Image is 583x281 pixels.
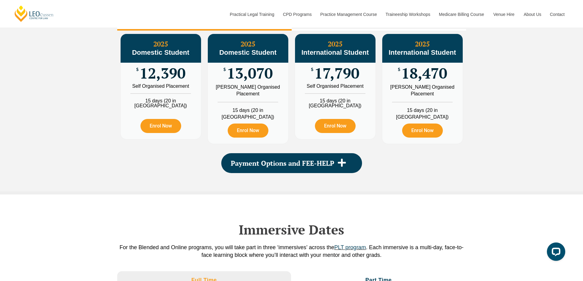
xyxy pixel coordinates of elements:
[382,40,463,57] h3: 2025
[212,84,284,97] div: [PERSON_NAME] Organised Placement
[301,49,369,56] span: International Student
[125,84,196,89] div: Self Organised Placement
[121,93,201,108] li: 15 days (20 in [GEOGRAPHIC_DATA])
[387,84,458,97] div: [PERSON_NAME] Organised Placement
[208,102,288,120] li: 15 days (20 in [GEOGRAPHIC_DATA])
[117,222,466,237] h2: Immersive Dates
[136,67,139,72] span: $
[519,1,545,28] a: About Us
[231,160,334,167] span: Payment Options and FEE-HELP
[334,244,366,250] a: PLT program
[117,244,466,259] p: For the Blended and Online programs, you will take part in three ‘immersives’ across the . Each i...
[542,240,568,266] iframe: LiveChat chat widget
[121,40,201,57] h3: 2025
[311,67,313,72] span: $
[140,119,181,133] a: Enrol Now
[219,49,276,56] span: Domestic Student
[398,67,400,72] span: $
[228,124,268,138] a: Enrol Now
[300,84,371,89] div: Self Organised Placement
[402,124,443,138] a: Enrol Now
[132,49,189,56] span: Domestic Student
[295,40,376,57] h3: 2025
[545,1,569,28] a: Contact
[225,1,278,28] a: Practical Legal Training
[434,1,489,28] a: Medicare Billing Course
[295,93,376,108] li: 15 days (20 in [GEOGRAPHIC_DATA])
[315,119,356,133] a: Enrol Now
[489,1,519,28] a: Venue Hire
[208,40,288,57] h3: 2025
[316,1,381,28] a: Practice Management Course
[382,102,463,120] li: 15 days (20 in [GEOGRAPHIC_DATA])
[227,67,273,79] span: 13,070
[278,1,316,28] a: CPD Programs
[314,67,359,79] span: 17,790
[389,49,456,56] span: International Student
[223,67,226,72] span: $
[140,67,185,79] span: 12,390
[381,1,434,28] a: Traineeship Workshops
[401,67,447,79] span: 18,470
[14,5,54,22] a: [PERSON_NAME] Centre for Law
